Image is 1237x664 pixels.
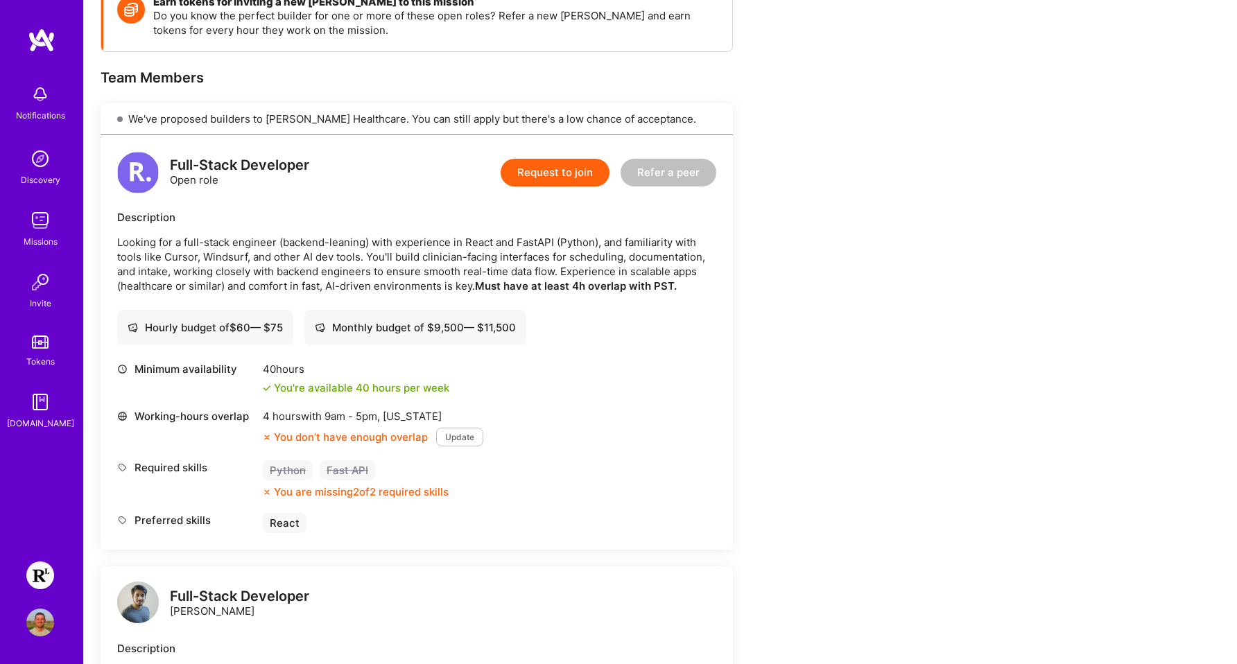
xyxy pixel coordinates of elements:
a: User Avatar [23,609,58,636]
div: We've proposed builders to [PERSON_NAME] Healthcare. You can still apply but there's a low chance... [101,103,733,135]
div: Preferred skills [117,513,256,527]
button: Request to join [501,159,609,186]
span: 9am - 5pm , [322,410,383,423]
button: Refer a peer [621,159,716,186]
div: Team Members [101,69,733,87]
div: Fast API [320,460,375,480]
a: logo [117,582,159,627]
i: icon Check [263,384,271,392]
img: logo [117,152,159,193]
div: Missions [24,234,58,249]
img: User Avatar [26,609,54,636]
i: icon Cash [315,322,325,333]
i: icon Cash [128,322,138,333]
strong: Must have at least 4h overlap with PST. [475,279,677,292]
i: icon World [117,411,128,421]
i: icon CloseOrange [263,488,271,496]
div: React [263,513,306,533]
img: teamwork [26,207,54,234]
div: Minimum availability [117,362,256,376]
img: logo [117,582,159,623]
i: icon Clock [117,364,128,374]
div: You are missing 2 of 2 required skills [274,484,449,499]
div: [DOMAIN_NAME] [7,416,74,430]
div: You don’t have enough overlap [263,430,428,444]
div: Full-Stack Developer [170,158,309,173]
i: icon CloseOrange [263,433,271,442]
div: Python [263,460,313,480]
div: Monthly budget of $ 9,500 — $ 11,500 [315,320,516,335]
div: Required skills [117,460,256,475]
i: icon Tag [117,515,128,525]
div: Description [117,210,716,225]
div: [PERSON_NAME] [170,589,309,618]
div: 4 hours with [US_STATE] [263,409,483,423]
img: Invite [26,268,54,296]
div: Notifications [16,108,65,123]
div: Full-Stack Developer [170,589,309,604]
div: Hourly budget of $ 60 — $ 75 [128,320,283,335]
i: icon Tag [117,462,128,473]
img: logo [28,28,55,53]
img: discovery [26,145,54,173]
div: Invite [30,296,51,311]
div: 40 hours [263,362,449,376]
a: Resilience Lab: Building a Health Tech Platform [23,561,58,589]
div: Tokens [26,354,55,369]
div: You're available 40 hours per week [263,381,449,395]
img: tokens [32,335,49,349]
p: Looking for a full-stack engineer (backend-leaning) with experience in React and FastAPI (Python)... [117,235,716,293]
img: bell [26,80,54,108]
div: Working-hours overlap [117,409,256,423]
p: Do you know the perfect builder for one or more of these open roles? Refer a new [PERSON_NAME] an... [153,8,718,37]
div: Description [117,641,716,656]
div: Open role [170,158,309,187]
img: Resilience Lab: Building a Health Tech Platform [26,561,54,589]
div: Discovery [21,173,60,187]
img: guide book [26,388,54,416]
button: Update [436,428,483,446]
